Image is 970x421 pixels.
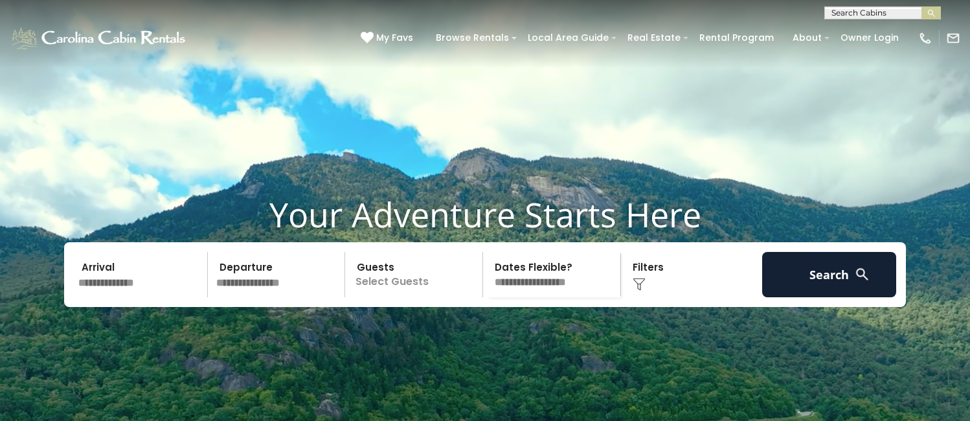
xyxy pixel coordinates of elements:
a: About [786,28,828,48]
a: Real Estate [621,28,687,48]
a: My Favs [361,31,416,45]
img: phone-regular-white.png [918,31,932,45]
a: Rental Program [693,28,780,48]
span: My Favs [376,31,413,45]
h1: Your Adventure Starts Here [10,194,960,234]
img: White-1-1-2.png [10,25,189,51]
button: Search [762,252,896,297]
img: search-regular-white.png [854,266,870,282]
img: filter--v1.png [633,278,646,291]
a: Local Area Guide [521,28,615,48]
img: mail-regular-white.png [946,31,960,45]
p: Select Guests [349,252,482,297]
a: Owner Login [834,28,905,48]
a: Browse Rentals [429,28,515,48]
